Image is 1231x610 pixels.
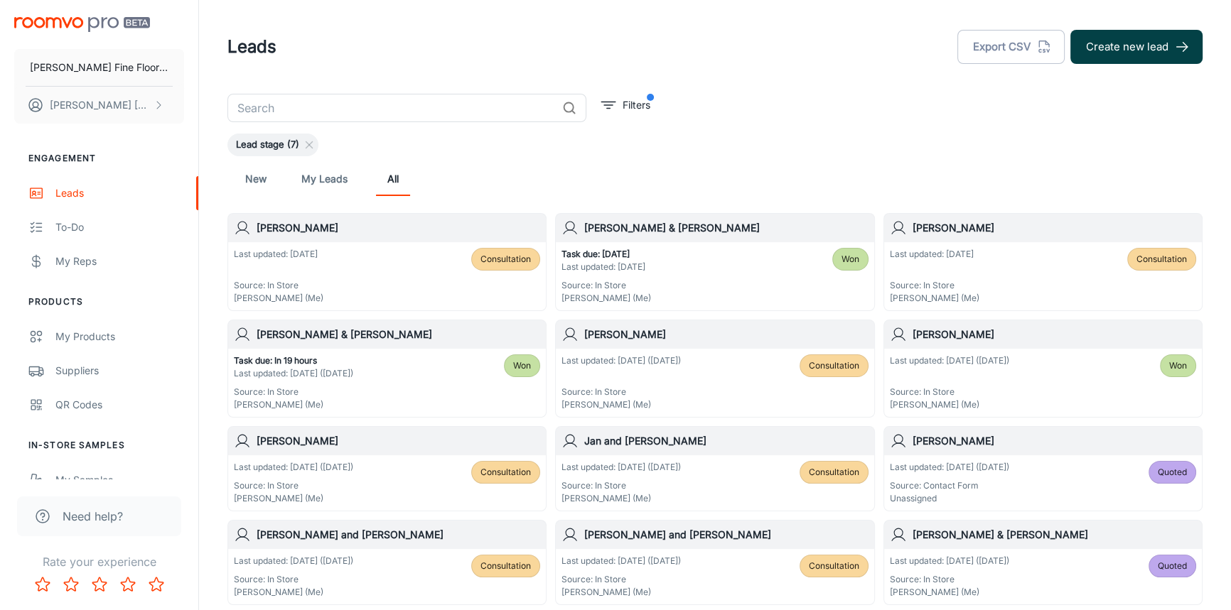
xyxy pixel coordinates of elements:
p: [PERSON_NAME] (Me) [234,398,353,411]
h6: [PERSON_NAME] [913,327,1196,342]
img: Roomvo PRO Beta [14,17,150,32]
p: Last updated: [DATE] [561,261,651,273]
span: Consultation [1136,253,1187,266]
button: Rate 5 star [142,570,171,599]
h6: [PERSON_NAME] & [PERSON_NAME] [913,527,1196,543]
span: Consultation [480,253,531,266]
p: Last updated: [DATE] ([DATE]) [561,354,681,367]
div: My Samples [55,472,184,488]
p: [PERSON_NAME] (Me) [234,492,353,505]
button: [PERSON_NAME] [PERSON_NAME] [14,87,184,124]
a: [PERSON_NAME] and [PERSON_NAME]Last updated: [DATE] ([DATE])Source: In Store[PERSON_NAME] (Me)Con... [555,520,874,605]
p: Last updated: [DATE] ([DATE]) [234,461,353,474]
span: Won [513,359,531,372]
p: Last updated: [DATE] ([DATE]) [890,461,1009,474]
a: [PERSON_NAME]Last updated: [DATE] ([DATE])Source: In Store[PERSON_NAME] (Me)Consultation [227,426,547,511]
p: Unassigned [890,492,1009,505]
a: [PERSON_NAME] & [PERSON_NAME]Task due: [DATE]Last updated: [DATE]Source: In Store[PERSON_NAME] (M... [555,213,874,311]
a: [PERSON_NAME]Last updated: [DATE] ([DATE])Source: In Store[PERSON_NAME] (Me)Won [883,320,1203,418]
a: [PERSON_NAME] and [PERSON_NAME]Last updated: [DATE] ([DATE])Source: In Store[PERSON_NAME] (Me)Con... [227,520,547,605]
button: [PERSON_NAME] Fine Floors, Inc [14,49,184,86]
p: [PERSON_NAME] (Me) [890,292,979,305]
button: Export CSV [957,30,1065,64]
p: Task due: In 19 hours [234,354,353,367]
p: Filters [623,97,650,113]
a: [PERSON_NAME]Last updated: [DATE]Source: In Store[PERSON_NAME] (Me)Consultation [883,213,1203,311]
p: Source: In Store [890,573,1009,586]
p: Source: In Store [561,279,651,292]
p: Source: Contact Form [890,479,1009,492]
p: Source: In Store [234,479,353,492]
h6: [PERSON_NAME] and [PERSON_NAME] [257,527,540,543]
a: [PERSON_NAME]Last updated: [DATE] ([DATE])Source: In Store[PERSON_NAME] (Me)Consultation [555,320,874,418]
h6: Jan and [PERSON_NAME] [584,433,868,449]
span: Won [1169,359,1187,372]
p: [PERSON_NAME] [PERSON_NAME] [50,97,150,113]
p: Source: In Store [234,573,353,586]
a: Jan and [PERSON_NAME]Last updated: [DATE] ([DATE])Source: In Store[PERSON_NAME] (Me)Consultation [555,426,874,511]
a: My Leads [301,162,348,196]
span: Lead stage (7) [227,138,308,152]
div: To-do [55,219,184,235]
h6: [PERSON_NAME] [257,220,540,236]
p: Source: In Store [561,573,681,586]
span: Quoted [1158,466,1187,479]
h6: [PERSON_NAME] and [PERSON_NAME] [584,527,868,543]
h6: [PERSON_NAME] [913,220,1196,236]
a: [PERSON_NAME] & [PERSON_NAME]Last updated: [DATE] ([DATE])Source: In Store[PERSON_NAME] (Me)Quoted [883,520,1203,605]
span: Consultation [480,466,531,479]
a: All [376,162,410,196]
h1: Leads [227,34,276,60]
h6: [PERSON_NAME] & [PERSON_NAME] [584,220,868,236]
p: [PERSON_NAME] (Me) [234,586,353,599]
p: Source: In Store [890,386,1009,398]
h6: [PERSON_NAME] [913,433,1196,449]
p: Last updated: [DATE] ([DATE]) [561,555,681,567]
button: Rate 1 star [28,570,57,599]
h6: [PERSON_NAME] [584,327,868,342]
button: Rate 4 star [114,570,142,599]
h6: [PERSON_NAME] [257,433,540,449]
span: Consultation [809,560,859,572]
p: Source: In Store [890,279,979,292]
div: Lead stage (7) [227,134,318,156]
p: Last updated: [DATE] [890,248,979,261]
p: Task due: [DATE] [561,248,651,261]
h6: [PERSON_NAME] & [PERSON_NAME] [257,327,540,342]
p: Last updated: [DATE] [234,248,323,261]
p: Last updated: [DATE] ([DATE]) [234,367,353,380]
p: [PERSON_NAME] (Me) [890,586,1009,599]
input: Search [227,94,557,122]
p: Source: In Store [561,479,681,492]
p: [PERSON_NAME] (Me) [890,398,1009,411]
button: Rate 3 star [85,570,114,599]
span: Consultation [809,359,859,372]
p: Last updated: [DATE] ([DATE]) [890,354,1009,367]
p: [PERSON_NAME] (Me) [561,492,681,505]
div: Leads [55,185,184,201]
span: Need help? [63,508,123,525]
button: Create new lead [1070,30,1203,64]
a: New [239,162,273,196]
p: [PERSON_NAME] (Me) [561,586,681,599]
a: [PERSON_NAME]Last updated: [DATE]Source: In Store[PERSON_NAME] (Me)Consultation [227,213,547,311]
span: Quoted [1158,560,1187,572]
span: Won [842,253,859,266]
div: My Products [55,329,184,344]
p: [PERSON_NAME] (Me) [561,398,681,411]
a: [PERSON_NAME] & [PERSON_NAME]Task due: In 19 hoursLast updated: [DATE] ([DATE])Source: In Store[P... [227,320,547,418]
p: Last updated: [DATE] ([DATE]) [234,555,353,567]
div: My Reps [55,254,184,269]
button: Rate 2 star [57,570,85,599]
a: [PERSON_NAME]Last updated: [DATE] ([DATE])Source: Contact FormUnassignedQuoted [883,426,1203,511]
span: Consultation [480,560,531,572]
p: [PERSON_NAME] Fine Floors, Inc [30,60,168,75]
p: Rate your experience [11,553,187,570]
p: Source: In Store [234,279,323,292]
div: QR Codes [55,397,184,413]
p: Last updated: [DATE] ([DATE]) [561,461,681,474]
span: Consultation [809,466,859,479]
div: Suppliers [55,363,184,378]
p: Source: In Store [234,386,353,398]
button: filter [598,94,654,116]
